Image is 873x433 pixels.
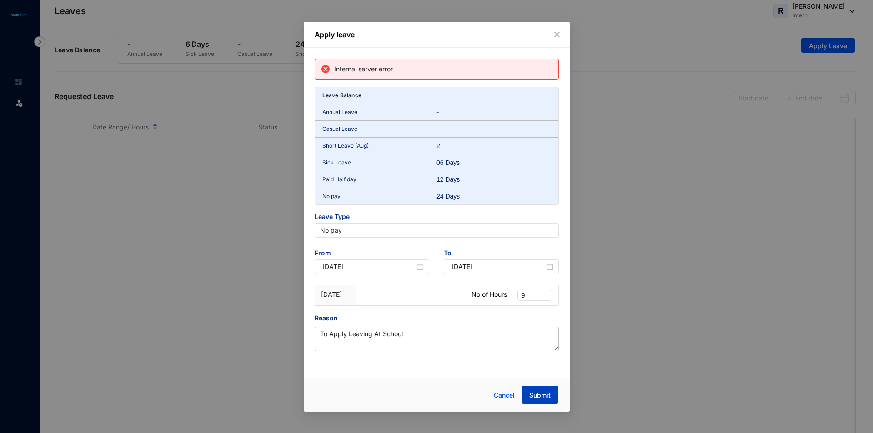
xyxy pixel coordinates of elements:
[472,290,507,299] p: No of Hours
[436,175,475,184] div: 12 Days
[529,391,551,400] span: Submit
[494,390,515,400] span: Cancel
[436,192,475,201] div: 24 Days
[322,124,437,134] p: Casual Leave
[331,64,393,75] p: Internal server error
[416,263,424,270] span: close-circle
[315,313,344,323] label: Reason
[553,31,561,38] span: close
[522,386,558,404] button: Submit
[322,158,437,167] p: Sick Leave
[321,290,350,299] p: [DATE]
[521,290,547,300] span: 9
[315,327,559,351] textarea: Reason
[322,141,437,150] p: Short Leave (Aug)
[436,141,475,150] div: 2
[552,30,562,40] button: Close
[452,262,544,272] input: End Date
[444,249,559,259] span: To
[315,249,430,259] span: From
[546,263,553,270] span: close-circle
[436,158,475,167] div: 06 Days
[322,175,437,184] p: Paid Half day
[322,262,415,272] input: Start Date
[436,124,551,134] p: -
[436,108,551,117] p: -
[322,91,362,100] p: Leave Balance
[487,386,522,404] button: Cancel
[315,29,559,40] p: Apply leave
[320,224,553,237] span: No pay
[320,64,331,75] img: alert-icon-error.ae2eb8c10aa5e3dc951a89517520af3a.svg
[322,108,437,117] p: Annual Leave
[322,192,437,201] p: No pay
[315,212,559,223] span: Leave Type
